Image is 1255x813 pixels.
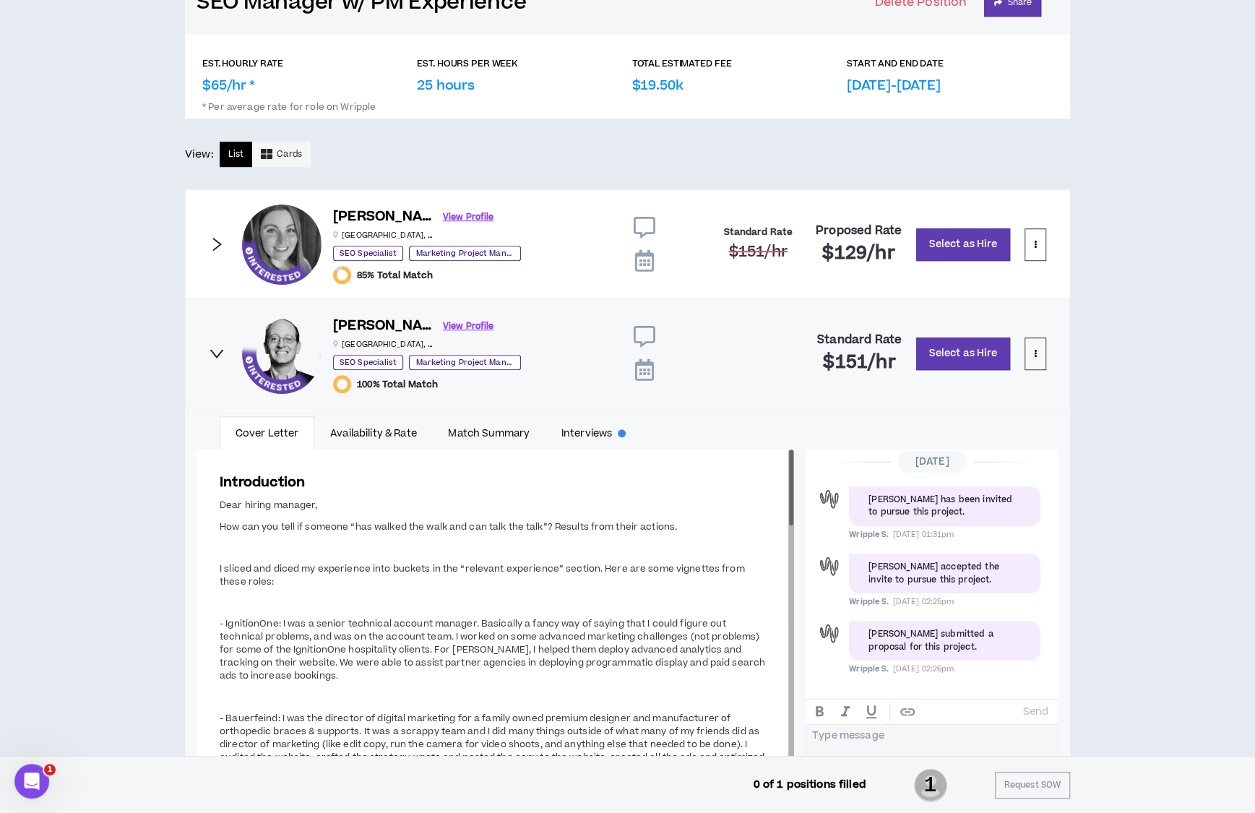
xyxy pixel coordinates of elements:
span: right [209,236,225,252]
p: Send [1023,705,1048,718]
p: Marketing Project Manager [409,246,521,261]
p: TOTAL ESTIMATED FEE [632,57,732,70]
button: Cards [252,142,311,167]
span: I sliced and diced my experience into buckets in the “relevant experience” section. Here are some... [220,562,744,588]
button: UNDERLINE text [858,700,884,724]
span: [DATE] [897,451,967,473]
h3: Introduction [220,473,771,492]
h6: [PERSON_NAME] [333,207,434,228]
h2: $129 /hr [822,242,895,265]
div: Matthew S. [242,314,322,393]
span: [DATE] 01:31pm [892,529,954,540]
p: EST. HOURS PER WEEK [417,57,518,70]
p: EST. HOURLY RATE [202,57,283,70]
div: [PERSON_NAME] accepted the invite to pursue this project. [868,561,1021,586]
span: Cards [277,147,302,161]
a: View Profile [443,314,493,339]
p: $65/hr [202,76,255,95]
button: Select as Hire [916,228,1010,261]
p: $19.50k [632,76,683,95]
button: Select as Hire [916,337,1010,370]
button: Request SOW [995,772,1070,799]
span: Dear hiring manager, [220,499,317,512]
div: [PERSON_NAME] has been invited to pursue this project. [868,494,1021,519]
span: How can you tell if someone “has walked the walk and can talk the talk”? Results from their actions. [220,520,677,533]
span: [DATE] 02:26pm [892,663,954,674]
span: - IgnitionOne: I was a senior technical account manager. Basically a fancy way of saying that I c... [220,617,765,682]
div: Wripple S. [816,486,842,512]
p: START AND END DATE [847,57,944,70]
a: Interviews [545,416,642,449]
span: Wripple S. [849,529,889,540]
span: Wripple S. [849,663,889,674]
span: 1 [914,767,947,804]
p: SEO Specialist [333,355,403,370]
span: $151 /hr [728,241,787,262]
a: View Profile [443,205,493,230]
span: Wripple S. [849,596,889,607]
span: 100% Total Match [357,379,438,390]
h4: Proposed Rate [816,224,902,238]
a: Availability & Rate [314,416,432,449]
button: Send [1017,702,1054,722]
p: [DATE]-[DATE] [847,76,941,95]
div: [PERSON_NAME] submitted a proposal for this project. [868,628,1021,653]
div: Megan H. [242,205,322,284]
button: create hypertext link [894,700,920,724]
h6: [PERSON_NAME] [333,316,434,337]
p: 25 hours [417,76,475,95]
a: Match Summary [433,416,545,449]
span: 85% Total Match [357,270,433,281]
span: [DATE] 02:25pm [892,596,954,607]
h4: Standard Rate [817,333,902,347]
div: Wripple S. [816,554,842,579]
p: SEO Specialist [333,246,403,261]
h2: $151 /hr [823,351,896,374]
span: right [209,345,225,361]
a: Cover Letter [220,416,314,449]
span: 1 [44,764,56,775]
p: 0 of 1 positions filled [753,777,866,793]
h4: Standard Rate [723,227,793,238]
p: [GEOGRAPHIC_DATA] , [GEOGRAPHIC_DATA] [333,339,434,350]
button: BOLD text [806,700,832,724]
p: View: [185,147,214,163]
div: Wripple S. [816,621,842,646]
button: ITALIC text [832,700,858,724]
p: Marketing Project Manager [409,355,521,370]
p: * Per average rate for role on Wripple [202,95,1053,113]
iframe: Intercom live chat [14,764,49,799]
p: [GEOGRAPHIC_DATA] , [GEOGRAPHIC_DATA] [333,230,434,241]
